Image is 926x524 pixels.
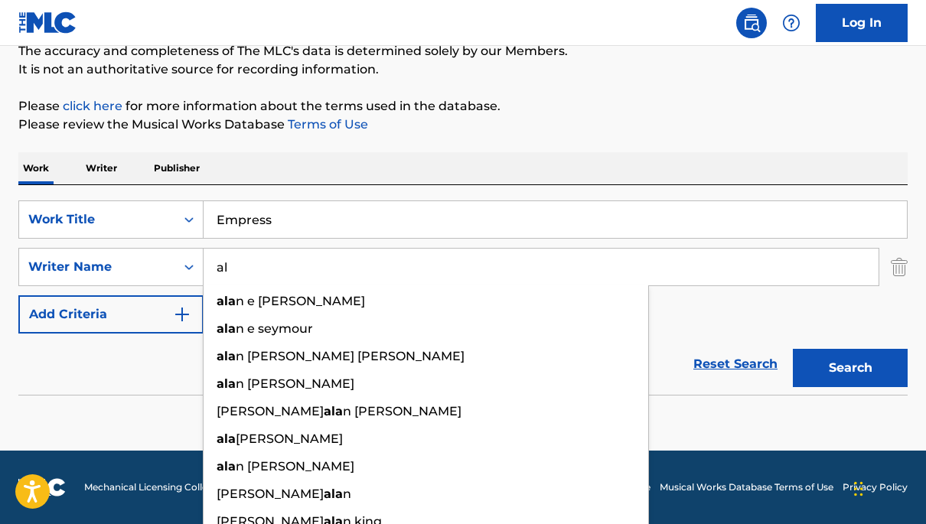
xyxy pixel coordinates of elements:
[343,487,351,501] span: n
[18,152,54,184] p: Work
[891,248,908,286] img: Delete Criterion
[18,60,908,79] p: It is not an authoritative source for recording information.
[736,8,767,38] a: Public Search
[18,295,204,334] button: Add Criteria
[776,8,807,38] div: Help
[18,200,908,395] form: Search Form
[236,376,354,391] span: n [PERSON_NAME]
[217,349,236,363] strong: ala
[343,404,461,418] span: n [PERSON_NAME]
[217,431,236,446] strong: ala
[782,14,800,32] img: help
[854,466,863,512] div: Drag
[18,116,908,134] p: Please review the Musical Works Database
[217,404,324,418] span: [PERSON_NAME]
[28,210,166,229] div: Work Title
[686,347,785,381] a: Reset Search
[217,376,236,391] strong: ala
[236,431,343,446] span: [PERSON_NAME]
[236,349,465,363] span: n [PERSON_NAME] [PERSON_NAME]
[816,4,908,42] a: Log In
[324,487,343,501] strong: ala
[173,305,191,324] img: 9d2ae6d4665cec9f34b9.svg
[18,42,908,60] p: The accuracy and completeness of The MLC's data is determined solely by our Members.
[217,321,236,336] strong: ala
[84,480,262,494] span: Mechanical Licensing Collective © 2025
[217,294,236,308] strong: ala
[660,480,833,494] a: Musical Works Database Terms of Use
[18,478,66,496] img: logo
[324,404,343,418] strong: ala
[81,152,122,184] p: Writer
[236,321,313,336] span: n e seymour
[236,459,354,474] span: n [PERSON_NAME]
[217,487,324,501] span: [PERSON_NAME]
[18,11,77,34] img: MLC Logo
[843,480,908,494] a: Privacy Policy
[18,97,908,116] p: Please for more information about the terms used in the database.
[217,459,236,474] strong: ala
[793,349,908,387] button: Search
[849,451,926,524] iframe: Chat Widget
[236,294,365,308] span: n e [PERSON_NAME]
[149,152,204,184] p: Publisher
[285,117,368,132] a: Terms of Use
[63,99,122,113] a: click here
[742,14,761,32] img: search
[28,258,166,276] div: Writer Name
